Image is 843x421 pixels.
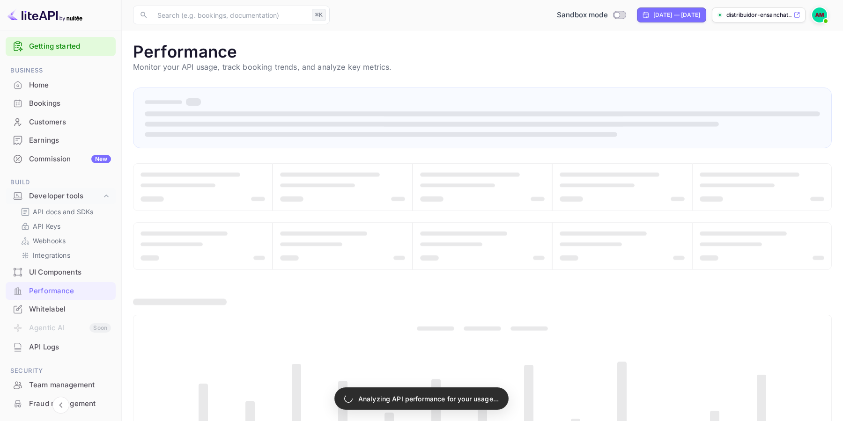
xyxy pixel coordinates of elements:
[358,394,499,404] p: Analyzing API performance for your usage...
[553,10,629,21] div: Switch to Production mode
[33,221,60,231] p: API Keys
[17,219,112,233] div: API Keys
[52,397,69,414] button: Collapse navigation
[6,338,116,356] a: API Logs
[33,236,66,246] p: Webhooks
[29,304,111,315] div: Whitelabel
[557,10,608,21] span: Sandbox mode
[133,42,832,61] h1: Performance
[29,286,111,297] div: Performance
[6,37,116,56] div: Getting started
[33,207,94,217] p: API docs and SDKs
[21,250,108,260] a: Integrations
[6,282,116,299] a: Performance
[29,380,111,391] div: Team management
[6,300,116,319] div: Whitelabel
[17,248,112,262] div: Integrations
[6,188,116,204] div: Developer tools
[21,236,108,246] a: Webhooks
[6,131,116,149] a: Earnings
[6,338,116,356] div: API Logs
[29,80,111,91] div: Home
[29,267,111,278] div: UI Components
[7,7,82,22] img: LiteAPI logo
[6,300,116,318] a: Whitelabel
[6,376,116,393] a: Team management
[6,376,116,394] div: Team management
[6,366,116,376] span: Security
[6,94,116,112] a: Bookings
[6,177,116,188] span: Build
[152,6,308,24] input: Search (e.g. bookings, documentation)
[6,150,116,167] a: CommissionNew
[6,263,116,282] div: UI Components
[29,154,111,165] div: Commission
[29,399,111,409] div: Fraud management
[6,150,116,168] div: CommissionNew
[6,76,116,94] a: Home
[29,135,111,146] div: Earnings
[33,250,70,260] p: Integrations
[21,207,108,217] a: API docs and SDKs
[17,205,112,218] div: API docs and SDKs
[812,7,827,22] img: Alicia Morales
[6,76,116,94] div: Home
[6,65,116,76] span: Business
[29,41,111,52] a: Getting started
[17,234,112,247] div: Webhooks
[133,61,832,73] p: Monitor your API usage, track booking trends, and analyze key metrics.
[29,342,111,353] div: API Logs
[6,113,116,131] div: Customers
[726,11,791,19] p: distribuidor-ensanchat...
[6,113,116,131] a: Customers
[29,98,111,109] div: Bookings
[6,282,116,300] div: Performance
[6,131,116,150] div: Earnings
[312,9,326,21] div: ⌘K
[91,155,111,163] div: New
[6,263,116,281] a: UI Components
[653,11,700,19] div: [DATE] — [DATE]
[6,395,116,412] a: Fraud management
[21,221,108,231] a: API Keys
[29,117,111,128] div: Customers
[29,191,102,202] div: Developer tools
[6,94,116,113] div: Bookings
